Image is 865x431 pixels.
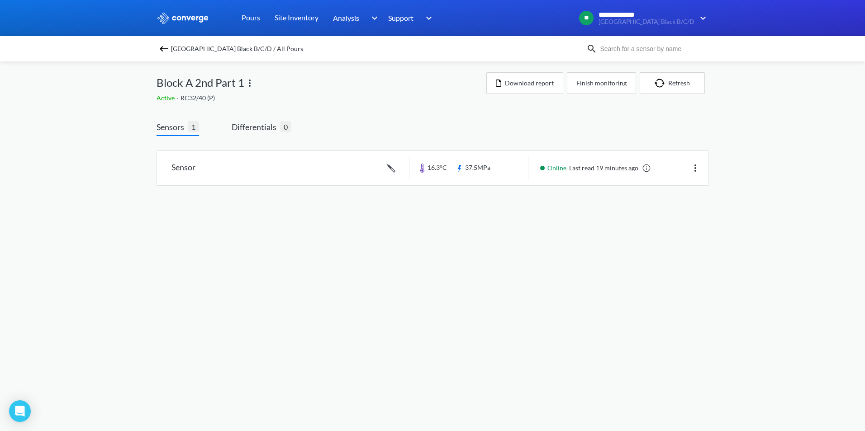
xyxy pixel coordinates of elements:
[157,121,188,133] span: Sensors
[597,44,707,54] input: Search for a sensor by name
[640,72,705,94] button: Refresh
[176,94,181,102] span: -
[157,93,486,103] div: RC32/40 (P)
[232,121,280,133] span: Differentials
[420,13,434,23] img: downArrow.svg
[486,72,563,94] button: Download report
[9,400,31,422] div: Open Intercom Messenger
[171,42,303,55] span: [GEOGRAPHIC_DATA] Black B/C/D / All Pours
[333,12,359,23] span: Analysis
[157,94,176,102] span: Active
[188,121,199,132] span: 1
[158,43,169,54] img: backspace.svg
[599,19,694,25] span: [GEOGRAPHIC_DATA] Black B/C/D
[690,163,701,173] img: more.svg
[655,79,668,88] img: icon-refresh.svg
[157,12,209,24] img: logo_ewhite.svg
[586,43,597,54] img: icon-search.svg
[280,121,291,132] span: 0
[366,13,380,23] img: downArrow.svg
[694,13,708,23] img: downArrow.svg
[388,12,413,23] span: Support
[244,78,255,89] img: more.svg
[157,74,244,91] span: Block A 2nd Part 1
[496,80,501,87] img: icon-file.svg
[567,72,636,94] button: Finish monitoring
